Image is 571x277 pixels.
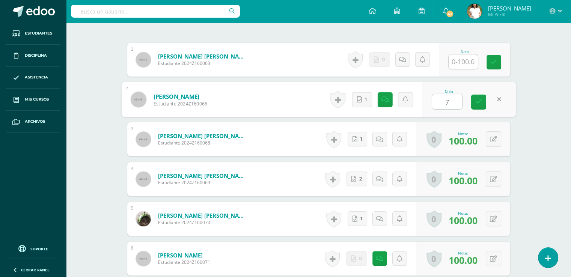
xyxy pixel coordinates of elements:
[449,174,478,187] span: 100.00
[449,134,478,147] span: 100.00
[348,211,367,226] a: 1
[136,211,151,226] img: efdde124b53c5e6227a31b6264010d7d.png
[449,171,478,176] div: Nota:
[426,250,441,267] a: 0
[449,211,478,216] div: Nota:
[432,89,466,93] div: Nota
[488,11,531,18] span: Mi Perfil
[30,246,48,251] span: Soporte
[25,30,52,36] span: Estudiantes
[153,92,207,100] a: [PERSON_NAME]
[25,53,47,59] span: Disciplina
[158,179,248,186] span: Estudiante 2024Z160069
[158,251,210,259] a: [PERSON_NAME]
[158,132,248,140] a: [PERSON_NAME] [PERSON_NAME]
[449,131,478,136] div: Nota:
[158,219,248,226] span: Estudiante 2024Z160070
[426,170,441,188] a: 0
[158,172,248,179] a: [PERSON_NAME] [PERSON_NAME]
[359,172,362,186] span: 2
[365,92,367,107] span: 1
[136,132,151,147] img: 45x45
[25,119,45,125] span: Archivos
[449,250,478,256] div: Nota:
[426,131,441,148] a: 0
[488,5,531,12] span: [PERSON_NAME]
[348,132,367,146] a: 1
[6,45,60,67] a: Disciplina
[6,23,60,45] a: Estudiantes
[158,53,248,60] a: [PERSON_NAME] [PERSON_NAME]
[71,5,240,18] input: Busca un usuario...
[25,74,48,80] span: Asistencia
[6,89,60,111] a: Mis cursos
[153,100,207,107] span: Estudiante 2024Z160066
[359,251,362,265] span: 0
[9,243,57,253] a: Soporte
[136,52,151,67] img: 45x45
[352,92,372,107] a: 1
[432,94,462,109] input: 0-100.0
[449,214,478,227] span: 100.00
[158,60,248,66] span: Estudiante 2024Z160063
[360,212,362,226] span: 1
[25,96,49,102] span: Mis cursos
[6,67,60,89] a: Asistencia
[446,10,454,18] span: 42
[158,212,248,219] a: [PERSON_NAME] [PERSON_NAME]
[136,251,151,266] img: 45x45
[136,172,151,187] img: 45x45
[448,50,481,54] div: Nota
[426,210,441,227] a: 0
[449,254,478,266] span: 100.00
[21,267,50,272] span: Cerrar panel
[467,4,482,19] img: c7b04b25378ff11843444faa8800c300.png
[158,259,210,265] span: Estudiante 2024Z160071
[360,132,362,146] span: 1
[347,172,367,186] a: 2
[382,53,385,66] span: 0
[6,111,60,133] a: Archivos
[131,92,146,107] img: 45x45
[158,140,248,146] span: Estudiante 2024Z160068
[449,54,478,69] input: 0-100.0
